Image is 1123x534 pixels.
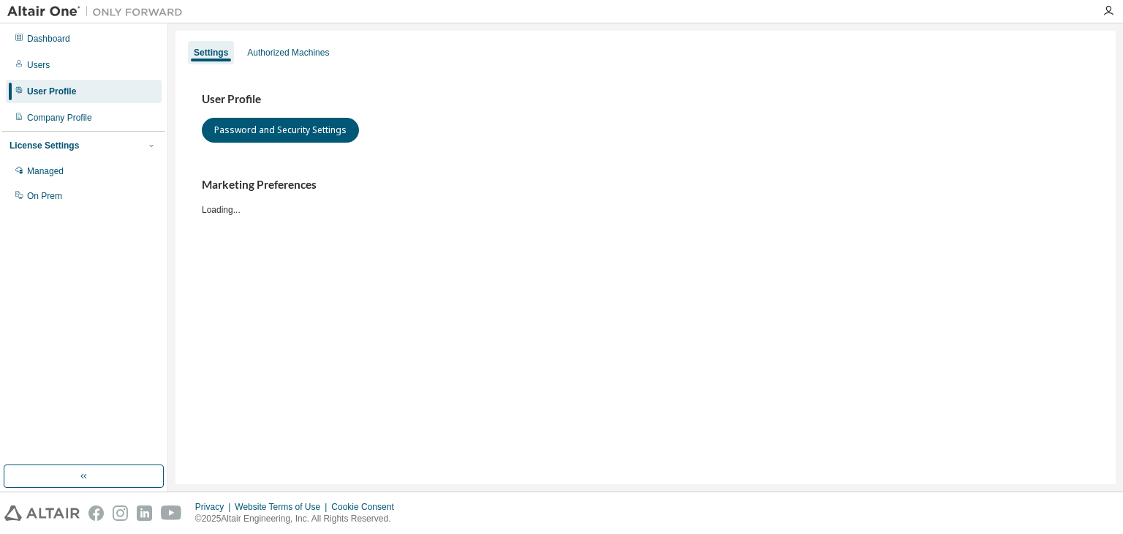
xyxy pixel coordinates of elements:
div: License Settings [10,140,79,151]
div: Cookie Consent [331,501,402,513]
div: Company Profile [27,112,92,124]
img: instagram.svg [113,505,128,521]
button: Password and Security Settings [202,118,359,143]
img: altair_logo.svg [4,505,80,521]
div: Authorized Machines [247,47,329,59]
div: User Profile [27,86,76,97]
div: Loading... [202,178,1089,215]
img: Altair One [7,4,190,19]
div: Privacy [195,501,235,513]
div: Dashboard [27,33,70,45]
div: On Prem [27,190,62,202]
div: Managed [27,165,64,177]
div: Website Terms of Use [235,501,331,513]
img: facebook.svg [88,505,104,521]
div: Settings [194,47,228,59]
h3: Marketing Preferences [202,178,1089,192]
img: linkedin.svg [137,505,152,521]
h3: User Profile [202,92,1089,107]
img: youtube.svg [161,505,182,521]
p: © 2025 Altair Engineering, Inc. All Rights Reserved. [195,513,403,525]
div: Users [27,59,50,71]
